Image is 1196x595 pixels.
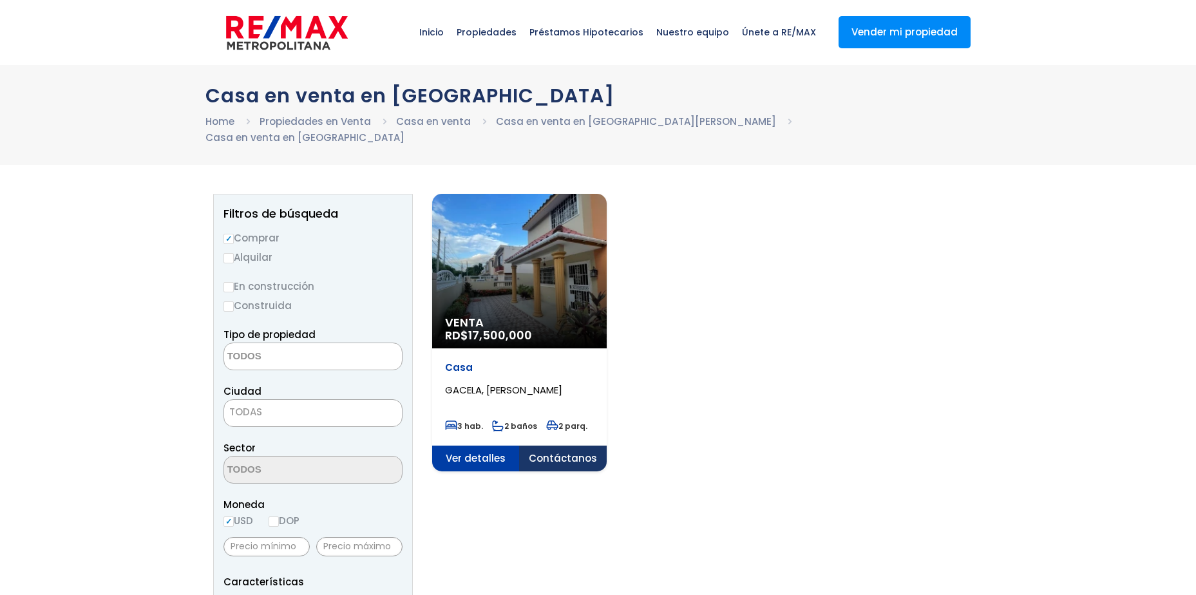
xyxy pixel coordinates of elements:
[229,405,262,419] span: TODAS
[223,282,234,292] input: En construcción
[492,420,537,431] span: 2 baños
[523,13,650,52] span: Préstamos Hipotecarios
[223,537,310,556] input: Precio mínimo
[839,16,971,48] a: Vender mi propiedad
[224,457,349,484] textarea: Search
[432,446,520,471] span: Ver detalles
[223,384,261,398] span: Ciudad
[269,516,279,527] input: DOP
[413,13,450,52] span: Inicio
[223,513,253,529] label: USD
[445,327,532,343] span: RD$
[445,420,483,431] span: 3 hab.
[546,420,587,431] span: 2 parq.
[260,115,371,128] a: Propiedades en Venta
[223,328,316,341] span: Tipo de propiedad
[223,496,403,513] span: Moneda
[316,537,403,556] input: Precio máximo
[224,403,402,421] span: TODAS
[269,513,299,529] label: DOP
[445,383,562,397] span: GACELA, [PERSON_NAME]
[205,84,991,107] h1: Casa en venta en [GEOGRAPHIC_DATA]
[223,230,403,246] label: Comprar
[650,13,736,52] span: Nuestro equipo
[205,115,234,128] a: Home
[450,13,523,52] span: Propiedades
[223,441,256,455] span: Sector
[205,129,404,146] li: Casa en venta en [GEOGRAPHIC_DATA]
[223,207,403,220] h2: Filtros de búsqueda
[223,249,403,265] label: Alquilar
[736,13,822,52] span: Únete a RE/MAX
[223,516,234,527] input: USD
[468,327,532,343] span: 17,500,000
[224,343,349,371] textarea: Search
[445,316,594,329] span: Venta
[496,115,776,128] a: Casa en venta en [GEOGRAPHIC_DATA][PERSON_NAME]
[223,253,234,263] input: Alquilar
[223,297,403,314] label: Construida
[519,446,607,471] span: Contáctanos
[432,194,607,471] a: Venta RD$17,500,000 Casa GACELA, [PERSON_NAME] 3 hab. 2 baños 2 parq. Ver detalles Contáctanos
[223,399,403,427] span: TODAS
[223,301,234,312] input: Construida
[223,574,403,590] p: Características
[223,234,234,244] input: Comprar
[226,14,348,52] img: remax-metropolitana-logo
[396,115,471,128] a: Casa en venta
[223,278,403,294] label: En construcción
[445,361,594,374] p: Casa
